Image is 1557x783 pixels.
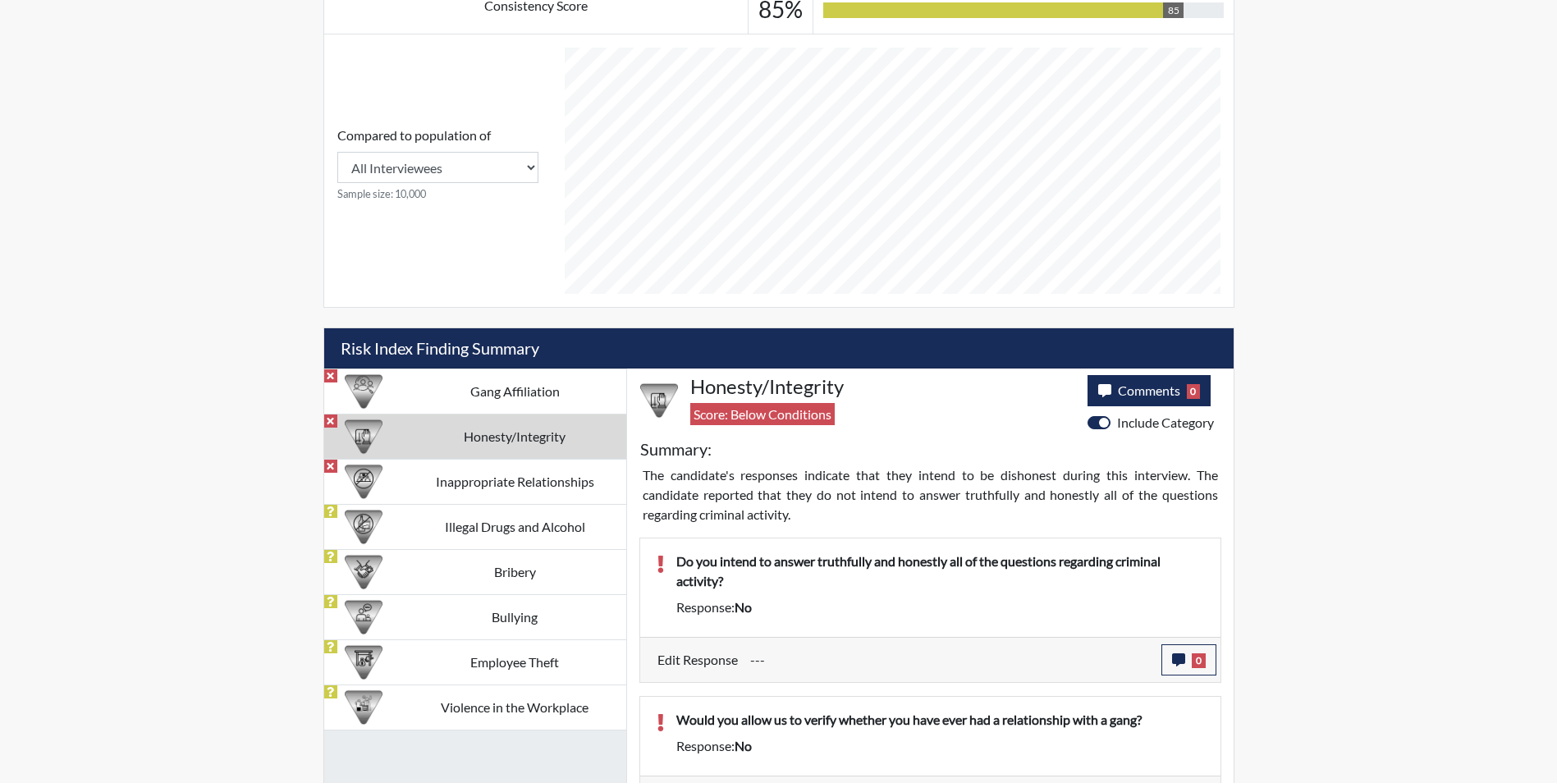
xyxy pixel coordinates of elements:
div: Response: [664,598,1216,617]
h4: Honesty/Integrity [690,375,1075,399]
td: Gang Affiliation [404,369,626,414]
p: Would you allow us to verify whether you have ever had a relationship with a gang? [676,710,1204,730]
span: no [735,599,752,615]
p: Do you intend to answer truthfully and honestly all of the questions regarding criminal activity? [676,552,1204,591]
div: Consistency Score comparison among population [337,126,538,202]
img: CATEGORY%20ICON-07.58b65e52.png [345,643,382,681]
div: 85 [1163,2,1183,18]
td: Bullying [404,594,626,639]
img: CATEGORY%20ICON-26.eccbb84f.png [345,689,382,726]
td: Employee Theft [404,639,626,685]
td: Honesty/Integrity [404,414,626,459]
span: 0 [1187,384,1201,399]
td: Bribery [404,549,626,594]
div: Update the test taker's response, the change might impact the score [738,644,1161,675]
img: CATEGORY%20ICON-14.139f8ef7.png [345,463,382,501]
td: Violence in the Workplace [404,685,626,730]
img: CATEGORY%20ICON-12.0f6f1024.png [345,508,382,546]
div: Response: [664,736,1216,756]
label: Edit Response [657,644,738,675]
span: Score: Below Conditions [690,403,835,425]
p: The candidate's responses indicate that they intend to be dishonest during this interview. The ca... [643,465,1218,524]
small: Sample size: 10,000 [337,186,538,202]
h5: Risk Index Finding Summary [324,328,1234,369]
label: Include Category [1117,413,1214,433]
h5: Summary: [640,439,712,459]
span: Comments [1118,382,1180,398]
span: no [735,738,752,753]
button: Comments0 [1088,375,1211,406]
img: CATEGORY%20ICON-11.a5f294f4.png [640,382,678,419]
img: CATEGORY%20ICON-04.6d01e8fa.png [345,598,382,636]
button: 0 [1161,644,1216,675]
span: 0 [1192,653,1206,668]
label: Compared to population of [337,126,491,145]
img: CATEGORY%20ICON-11.a5f294f4.png [345,418,382,456]
img: CATEGORY%20ICON-03.c5611939.png [345,553,382,591]
td: Inappropriate Relationships [404,459,626,504]
img: CATEGORY%20ICON-02.2c5dd649.png [345,373,382,410]
td: Illegal Drugs and Alcohol [404,504,626,549]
